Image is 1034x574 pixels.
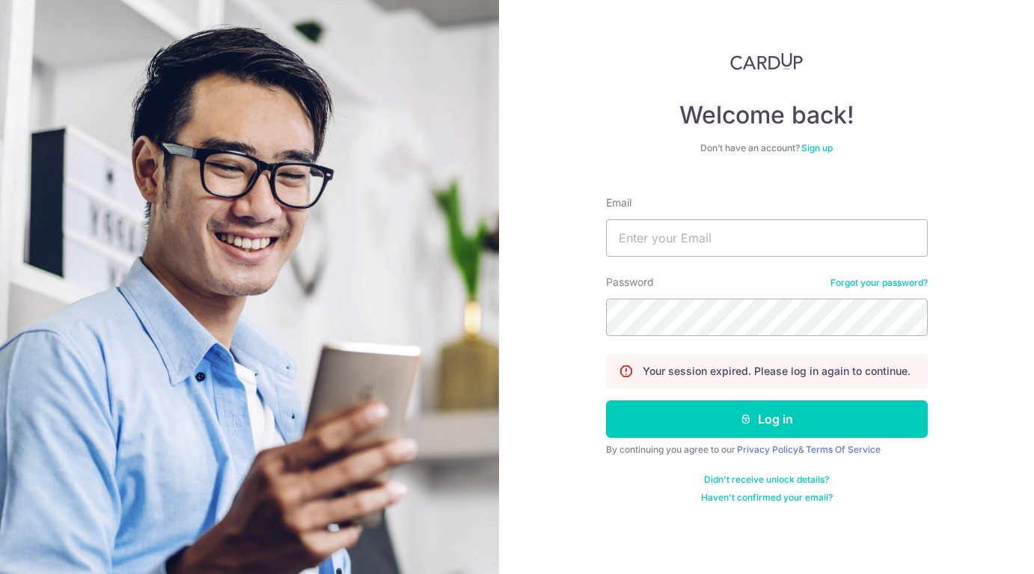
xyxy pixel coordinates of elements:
[606,444,928,456] div: By continuing you agree to our &
[606,400,928,438] button: Log in
[737,444,798,455] a: Privacy Policy
[730,52,804,70] img: CardUp Logo
[643,364,911,379] p: Your session expired. Please log in again to continue.
[606,142,928,154] div: Don’t have an account?
[606,195,631,210] label: Email
[606,100,928,130] h4: Welcome back!
[701,492,833,504] a: Haven't confirmed your email?
[606,275,654,290] label: Password
[830,277,928,289] a: Forgot your password?
[806,444,881,455] a: Terms Of Service
[606,219,928,257] input: Enter your Email
[704,474,829,486] a: Didn't receive unlock details?
[801,142,833,153] a: Sign up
